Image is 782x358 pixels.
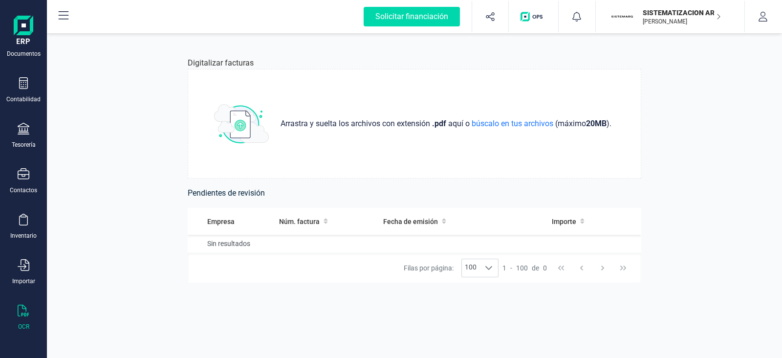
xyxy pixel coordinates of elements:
div: OCR [18,323,29,331]
span: Fecha de emisión [383,217,438,226]
div: Filas por página: [404,259,499,277]
span: Núm. factura [279,217,320,226]
button: Last Page [614,259,632,277]
span: 100 [462,259,479,277]
strong: .pdf [432,119,446,128]
p: SISTEMATIZACION ARQUITECTONICA EN REFORMAS SL [643,8,721,18]
span: búscalo en tus archivos [470,119,555,128]
button: Previous Page [572,259,591,277]
span: 1 [502,263,506,273]
div: Contabilidad [6,95,41,103]
button: Logo de OPS [515,1,552,32]
img: subir_archivo [214,104,269,143]
span: Importe [552,217,576,226]
button: Next Page [593,259,612,277]
span: 0 [543,263,547,273]
img: SI [611,6,633,27]
strong: 20 MB [586,119,607,128]
h6: Pendientes de revisión [188,186,641,200]
div: Contactos [10,186,37,194]
span: Arrastra y suelta los archivos con extensión [281,118,432,130]
td: Sin resultados [188,235,641,252]
p: Digitalizar facturas [188,57,254,69]
span: Empresa [207,217,235,226]
div: Documentos [7,50,41,58]
div: Tesorería [12,141,36,149]
div: - [502,263,547,273]
span: de [532,263,539,273]
button: SISISTEMATIZACION ARQUITECTONICA EN REFORMAS SL[PERSON_NAME] [608,1,733,32]
button: Solicitar financiación [352,1,472,32]
img: Logo de OPS [521,12,546,22]
button: First Page [552,259,570,277]
p: aquí o (máximo ) . [277,118,615,130]
div: Inventario [10,232,37,240]
img: Logo Finanedi [14,16,33,47]
div: Importar [12,277,35,285]
div: Solicitar financiación [364,7,460,26]
p: [PERSON_NAME] [643,18,721,25]
span: 100 [516,263,528,273]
